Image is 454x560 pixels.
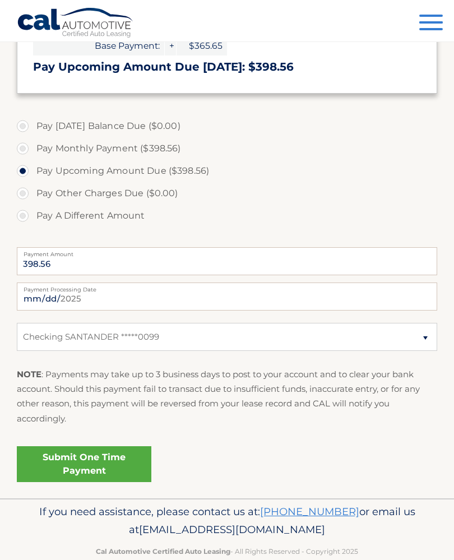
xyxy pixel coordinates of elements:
label: Pay Monthly Payment ($398.56) [17,137,437,160]
h3: Pay Upcoming Amount Due [DATE]: $398.56 [33,60,421,74]
span: [EMAIL_ADDRESS][DOMAIN_NAME] [139,523,325,536]
span: Base Payment: [33,36,164,55]
label: Payment Amount [17,247,437,256]
p: - All Rights Reserved - Copyright 2025 [17,545,437,557]
label: Pay Other Charges Due ($0.00) [17,182,437,205]
p: If you need assistance, please contact us at: or email us at [17,503,437,539]
label: Pay Upcoming Amount Due ($398.56) [17,160,437,182]
a: [PHONE_NUMBER] [260,505,359,518]
button: Menu [419,15,443,33]
a: Cal Automotive [17,7,135,40]
input: Payment Date [17,283,437,311]
span: + [165,36,176,55]
input: Payment Amount [17,247,437,275]
label: Pay [DATE] Balance Due ($0.00) [17,115,437,137]
strong: NOTE [17,369,41,379]
p: : Payments may take up to 3 business days to post to your account and to clear your bank account.... [17,367,437,426]
a: Submit One Time Payment [17,446,151,482]
label: Pay A Different Amount [17,205,437,227]
strong: Cal Automotive Certified Auto Leasing [96,547,230,556]
span: $365.65 [177,36,227,55]
label: Payment Processing Date [17,283,437,291]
